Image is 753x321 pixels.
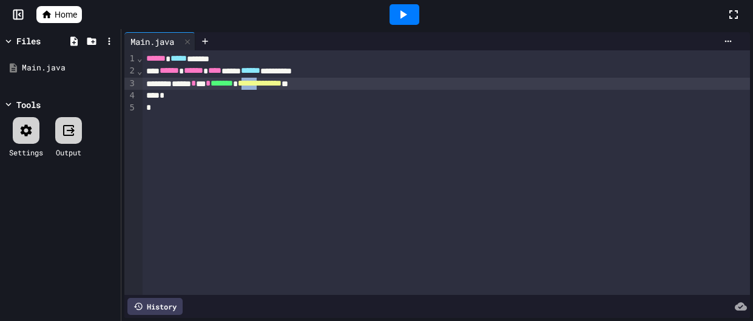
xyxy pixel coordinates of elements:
span: Fold line [137,66,143,76]
div: 2 [124,65,137,77]
div: History [127,298,183,315]
div: Output [56,147,81,158]
div: Main.java [124,32,195,50]
span: Home [55,8,77,21]
div: 1 [124,53,137,65]
div: Tools [16,98,41,111]
div: 5 [124,102,137,114]
div: Settings [9,147,43,158]
div: Main.java [124,35,180,48]
div: 4 [124,90,137,102]
div: Files [16,35,41,47]
div: 3 [124,78,137,90]
div: Main.java [22,62,116,74]
span: Fold line [137,53,143,63]
a: Home [36,6,82,23]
